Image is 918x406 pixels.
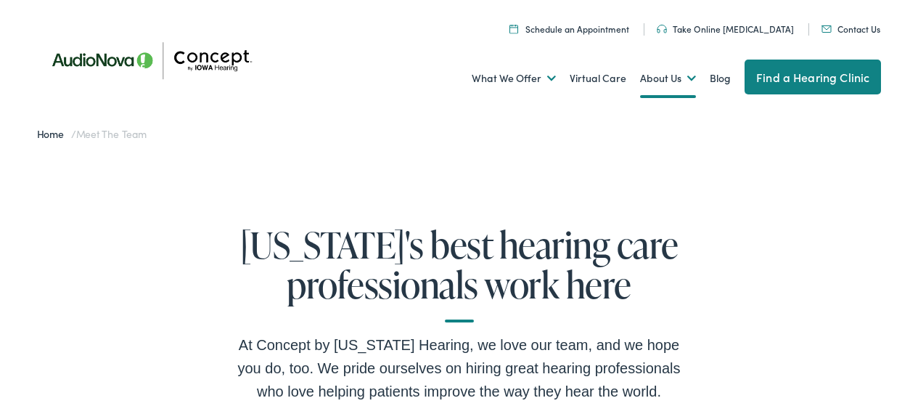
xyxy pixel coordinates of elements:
[710,52,731,105] a: Blog
[227,224,692,322] h1: [US_STATE]'s best hearing care professionals work here
[37,126,147,141] span: /
[821,23,880,35] a: Contact Us
[745,60,881,94] a: Find a Hearing Clinic
[657,25,667,33] img: utility icon
[509,24,518,33] img: A calendar icon to schedule an appointment at Concept by Iowa Hearing.
[657,23,794,35] a: Take Online [MEDICAL_DATA]
[570,52,626,105] a: Virtual Care
[509,23,629,35] a: Schedule an Appointment
[227,333,692,403] div: At Concept by [US_STATE] Hearing, we love our team, and we hope you do, too. We pride ourselves o...
[821,25,832,33] img: utility icon
[472,52,556,105] a: What We Offer
[640,52,696,105] a: About Us
[37,126,71,141] a: Home
[76,126,147,141] span: Meet the Team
